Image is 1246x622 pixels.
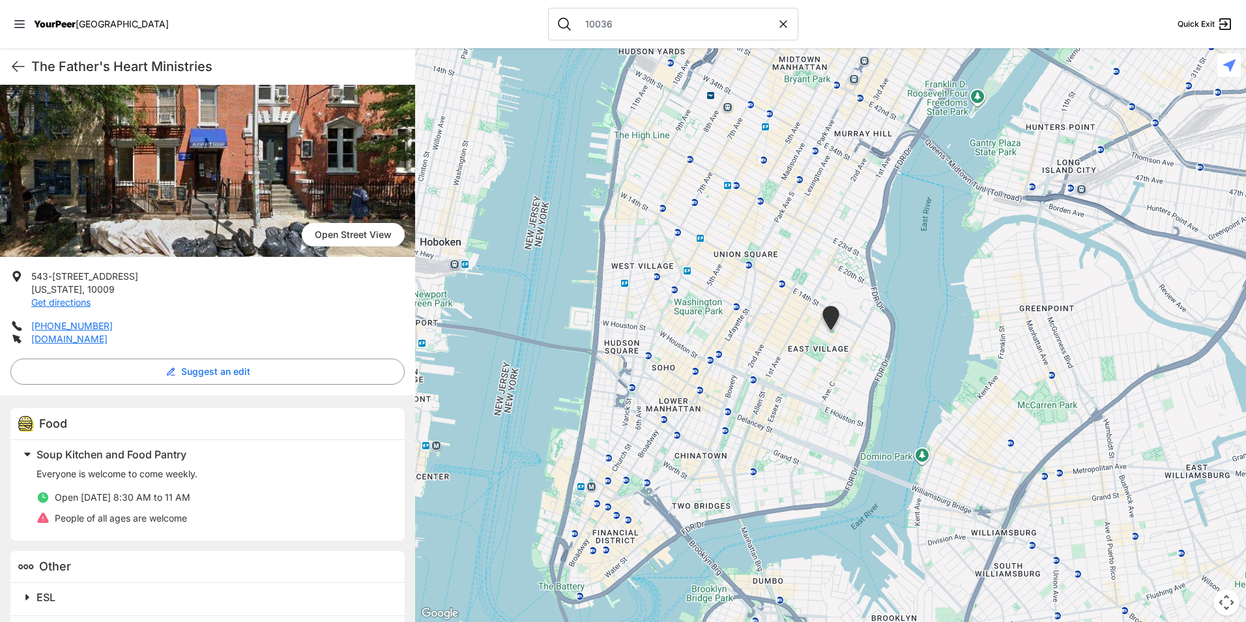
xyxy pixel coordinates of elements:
span: Open [DATE] 8:30 AM to 11 AM [55,492,190,503]
a: [DOMAIN_NAME] [31,333,108,344]
span: [GEOGRAPHIC_DATA] [76,18,169,29]
a: Open Street View [302,223,405,246]
img: Google [418,605,461,622]
span: Soup Kitchen and Food Pantry [36,448,186,461]
a: Get directions [31,297,91,308]
span: ESL [36,591,55,604]
a: [PHONE_NUMBER] [31,320,113,331]
h1: The Father's Heart Ministries [31,57,405,76]
p: Everyone is welcome to come weekly. [36,467,389,481]
button: Map camera controls [1213,589,1239,615]
a: Quick Exit [1178,16,1233,32]
span: 543-[STREET_ADDRESS] [31,271,138,282]
a: YourPeer[GEOGRAPHIC_DATA] [34,20,169,28]
span: 10009 [87,284,115,295]
span: YourPeer [34,18,76,29]
input: Search [577,18,777,31]
span: [US_STATE] [31,284,82,295]
span: Suggest an edit [181,365,250,378]
span: Other [39,559,71,573]
a: Open this area in Google Maps (opens a new window) [418,605,461,622]
span: , [82,284,85,295]
span: Quick Exit [1178,19,1215,29]
span: People of all ages are welcome [55,512,187,524]
span: Food [39,417,67,430]
button: Suggest an edit [10,359,405,385]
